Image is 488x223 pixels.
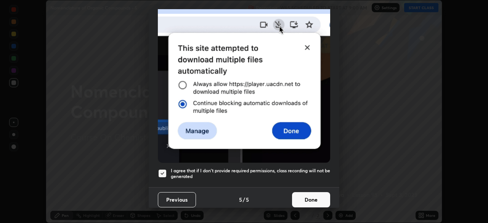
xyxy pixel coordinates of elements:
h4: / [243,196,245,204]
button: Done [292,192,330,207]
button: Previous [158,192,196,207]
h4: 5 [246,196,249,204]
h5: I agree that if I don't provide required permissions, class recording will not be generated [171,168,330,180]
h4: 5 [239,196,242,204]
